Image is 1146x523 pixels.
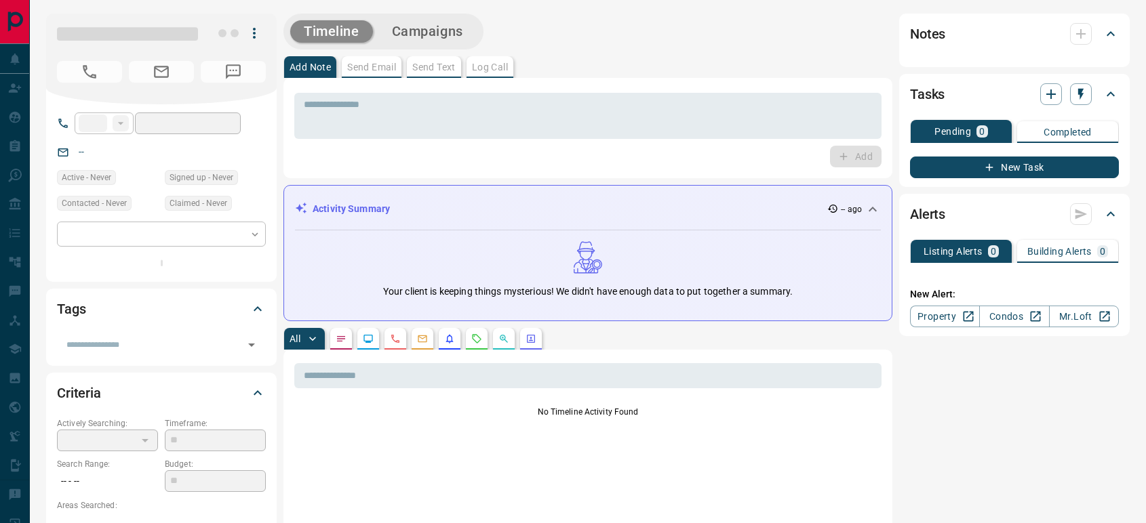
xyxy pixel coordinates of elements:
[57,382,101,404] h2: Criteria
[79,146,84,157] a: --
[1100,247,1105,256] p: 0
[57,293,266,325] div: Tags
[62,171,111,184] span: Active - Never
[910,18,1119,50] div: Notes
[165,417,266,430] p: Timeframe:
[336,333,347,344] svg: Notes
[57,298,85,320] h2: Tags
[979,306,1049,327] a: Condos
[934,127,971,136] p: Pending
[526,333,536,344] svg: Agent Actions
[57,417,158,430] p: Actively Searching:
[910,287,1119,301] p: New Alert:
[378,20,477,43] button: Campaigns
[910,198,1119,230] div: Alerts
[57,458,158,470] p: Search Range:
[910,78,1119,110] div: Tasks
[201,61,266,83] span: No Number
[910,23,945,45] h2: Notes
[165,458,266,470] p: Budget:
[363,333,374,344] svg: Lead Browsing Activity
[444,333,455,344] svg: Listing Alerts
[991,247,996,256] p: 0
[290,62,331,72] p: Add Note
[62,196,127,210] span: Contacted - Never
[1049,306,1119,327] a: Mr.Loft
[498,333,509,344] svg: Opportunities
[1027,247,1092,256] p: Building Alerts
[57,499,266,511] p: Areas Searched:
[57,377,266,409] div: Criteria
[170,196,227,210] span: Claimed - Never
[910,156,1119,178] button: New Task
[170,171,233,184] span: Signed up - Never
[129,61,194,83] span: No Email
[841,203,862,215] p: -- ago
[910,203,945,225] h2: Alerts
[242,335,261,354] button: Open
[924,247,983,256] p: Listing Alerts
[57,61,122,83] span: No Number
[383,285,793,299] p: Your client is keeping things mysterious! We didn't have enough data to put together a summary.
[471,333,482,344] svg: Requests
[910,83,945,105] h2: Tasks
[295,196,881,222] div: Activity Summary-- ago
[290,20,373,43] button: Timeline
[979,127,985,136] p: 0
[57,470,158,493] p: -- - --
[1044,127,1092,137] p: Completed
[294,406,882,418] p: No Timeline Activity Found
[390,333,401,344] svg: Calls
[910,306,980,327] a: Property
[417,333,428,344] svg: Emails
[313,202,390,216] p: Activity Summary
[290,334,300,343] p: All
